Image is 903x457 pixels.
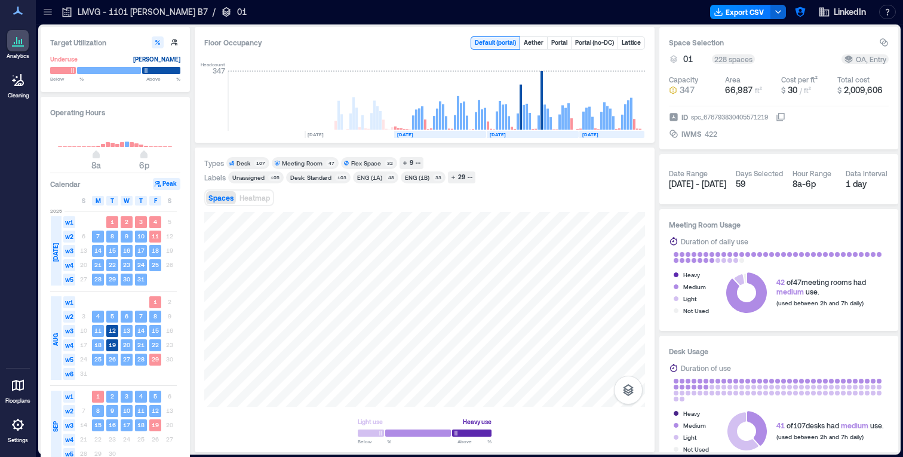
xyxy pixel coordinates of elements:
text: 15 [94,421,102,428]
text: 13 [123,327,130,334]
text: 14 [137,327,145,334]
text: 26 [109,355,116,363]
text: 14 [94,247,102,254]
div: Types [204,158,224,168]
h3: Meeting Room Usage [669,219,889,231]
div: Light [683,293,696,305]
div: of 47 meeting rooms had use. [776,277,866,296]
text: 17 [123,421,130,428]
text: 11 [137,407,145,414]
text: 10 [123,407,130,414]
span: 347 [680,84,695,96]
div: Duration of daily use [681,235,748,247]
div: Not Used [683,443,709,455]
div: Data Interval [846,168,887,178]
text: 8 [110,232,114,240]
div: Heavy [683,269,700,281]
span: medium [841,421,868,430]
button: 422 [705,128,785,140]
span: W [124,196,130,206]
span: (used between 2h and 7h daily) [776,433,864,440]
text: 15 [152,327,159,334]
button: Peak [153,178,180,190]
span: w3 [63,245,75,257]
span: 2,009,606 [844,85,883,95]
div: Medium [683,281,706,293]
text: 29 [109,275,116,283]
span: w1 [63,216,75,228]
span: 42 [776,278,785,286]
h3: Calendar [50,178,81,190]
text: 12 [109,327,116,334]
div: 29 [456,172,467,183]
span: w2 [63,405,75,417]
text: 18 [94,341,102,348]
span: 8a [91,160,101,170]
button: 347 [669,84,720,96]
text: 9 [110,407,114,414]
div: 103 [335,174,348,181]
span: / ft² [800,86,811,94]
span: Above % [146,75,180,82]
text: 7 [96,232,100,240]
text: [DATE] [397,131,413,137]
div: Flex Space [351,159,381,167]
button: Spaces [206,191,236,204]
div: Unassigned [232,173,265,182]
text: 28 [94,275,102,283]
span: w3 [63,325,75,337]
div: ENG (1B) [405,173,429,182]
div: 228 spaces [712,54,755,64]
text: 7 [139,312,143,320]
div: Cost per ft² [781,75,818,84]
div: Desk [236,159,250,167]
div: ENG (1A) [357,173,382,182]
text: 15 [109,247,116,254]
span: $ [837,86,841,94]
text: 9 [125,232,128,240]
span: [DATE] - [DATE] [669,179,726,189]
a: Cleaning [3,66,33,103]
button: Heatmap [237,191,272,204]
text: 2 [110,392,114,400]
div: Total cost [837,75,870,84]
div: Capacity [669,75,698,84]
text: 22 [109,261,116,268]
p: 01 [237,6,247,18]
h3: Target Utilization [50,36,180,48]
span: F [154,196,157,206]
button: LinkedIn [815,2,870,22]
div: 107 [254,160,267,167]
p: Analytics [7,53,29,60]
span: 6p [139,160,149,170]
div: [PERSON_NAME] [133,53,180,65]
span: $ [781,86,785,94]
div: Date Range [669,168,708,178]
text: 3 [125,392,128,400]
span: AUG [51,333,60,346]
span: ID [681,111,688,123]
h3: Desk Usage [669,345,889,357]
span: 41 [776,421,785,430]
span: w1 [63,296,75,308]
div: 59 [736,178,783,190]
span: Above % [457,438,492,445]
div: 9 [408,158,415,168]
text: 27 [123,355,130,363]
text: 16 [109,421,116,428]
span: S [168,196,171,206]
text: 11 [152,232,159,240]
p: LMVG - 1101 [PERSON_NAME] B7 [78,6,208,18]
div: 32 [385,160,395,167]
button: Lattice [618,37,644,49]
span: T [110,196,114,206]
span: w4 [63,259,75,271]
div: Duration of use [681,362,731,374]
span: medium [776,287,804,296]
div: Days Selected [736,168,783,178]
span: w2 [63,231,75,243]
div: 1 day [846,178,889,190]
span: IWMS [681,128,702,140]
text: 12 [152,407,159,414]
h3: Operating Hours [50,106,180,118]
